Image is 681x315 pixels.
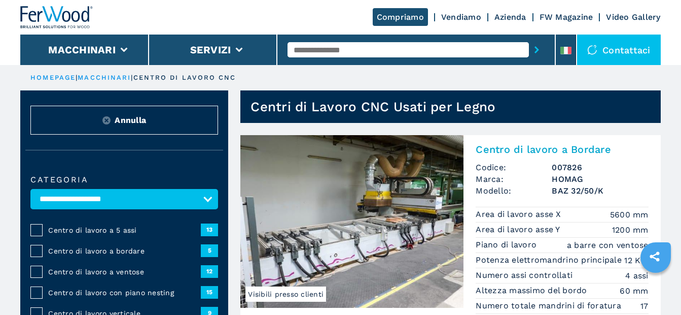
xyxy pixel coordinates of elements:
[30,74,76,81] a: HOMEPAGE
[201,224,218,236] span: 13
[48,288,201,298] span: Centro di lavoro con piano nesting
[373,8,428,26] a: Compriamo
[552,173,648,185] h3: HOMAG
[476,270,575,281] p: Numero assi controllati
[610,209,649,220] em: 5600 mm
[529,38,545,61] button: submit-button
[552,162,648,173] h3: 007826
[201,265,218,277] span: 12
[102,116,111,124] img: Reset
[190,44,231,56] button: Servizi
[476,185,552,197] span: Modello:
[587,45,597,55] img: Contattaci
[133,73,236,82] p: centro di lavoro cnc
[494,12,526,22] a: Azienda
[476,209,564,220] p: Area di lavoro asse X
[115,114,146,126] span: Annulla
[476,224,563,235] p: Area di lavoro asse Y
[30,176,218,184] label: Categoria
[476,143,648,155] h2: Centro di lavoro a Bordare
[476,255,624,266] p: Potenza elettromandrino principale
[624,255,648,266] em: 12 KW
[78,74,131,81] a: macchinari
[201,286,218,298] span: 15
[606,12,660,22] a: Video Gallery
[20,6,93,28] img: Ferwood
[476,173,552,185] span: Marca:
[638,269,673,307] iframe: Chat
[240,135,463,308] img: Centro di lavoro a Bordare HOMAG BAZ 32/50/K
[48,225,201,235] span: Centro di lavoro a 5 assi
[625,270,649,281] em: 4 assi
[620,285,648,297] em: 60 mm
[476,300,624,311] p: Numero totale mandrini di foratura
[48,267,201,277] span: Centro di lavoro a ventose
[30,106,218,135] button: ResetAnnulla
[201,244,218,257] span: 5
[245,287,326,302] span: Visibili presso clienti
[612,224,649,236] em: 1200 mm
[540,12,593,22] a: FW Magazine
[476,239,539,250] p: Piano di lavoro
[76,74,78,81] span: |
[476,285,590,296] p: Altezza massimo del bordo
[642,244,667,269] a: sharethis
[567,239,649,251] em: a barre con ventose
[441,12,481,22] a: Vendiamo
[48,246,201,256] span: Centro di lavoro a bordare
[577,35,661,65] div: Contattaci
[131,74,133,81] span: |
[476,162,552,173] span: Codice:
[552,185,648,197] h3: BAZ 32/50/K
[48,44,116,56] button: Macchinari
[250,99,495,115] h1: Centri di Lavoro CNC Usati per Legno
